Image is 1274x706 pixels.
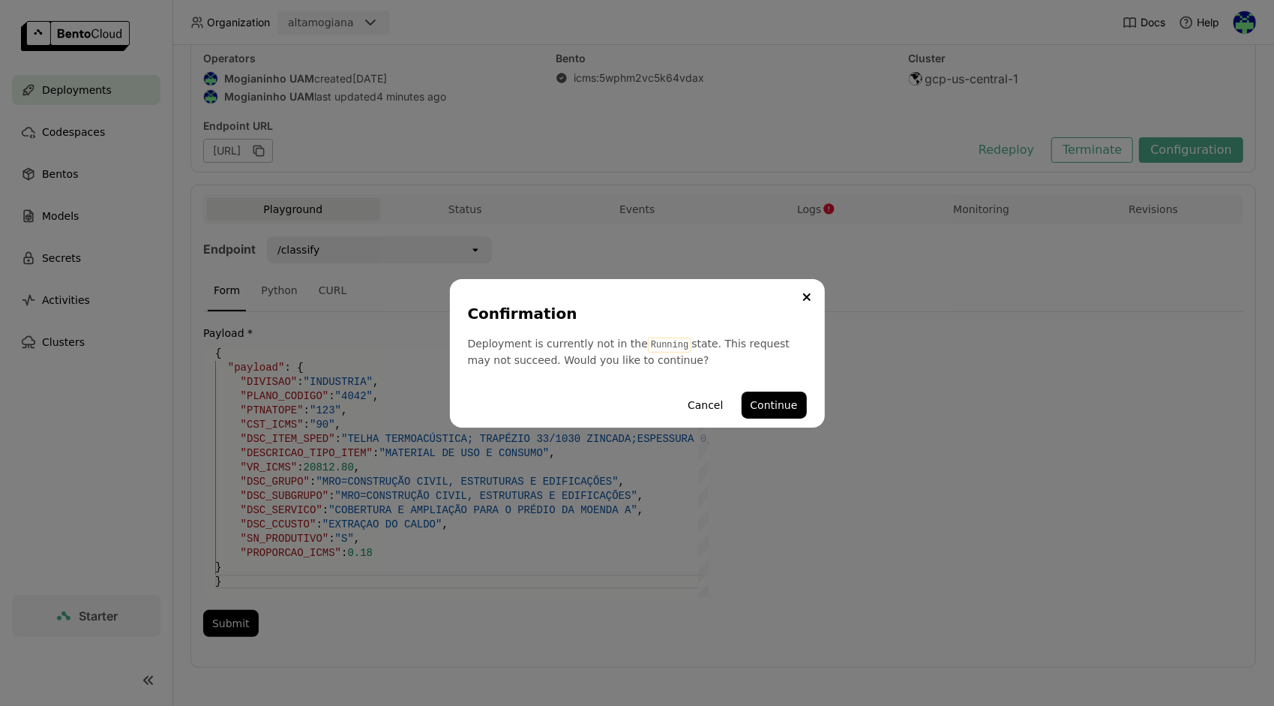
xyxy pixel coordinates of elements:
button: Cancel [679,392,732,419]
div: Deployment is currently not in the state. This request may not succeed. Would you like to continue? [468,336,807,368]
div: dialog [450,279,825,428]
button: Close [798,288,816,306]
button: Continue [742,392,807,419]
div: Confirmation [468,303,801,324]
code: Running [648,338,691,353]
